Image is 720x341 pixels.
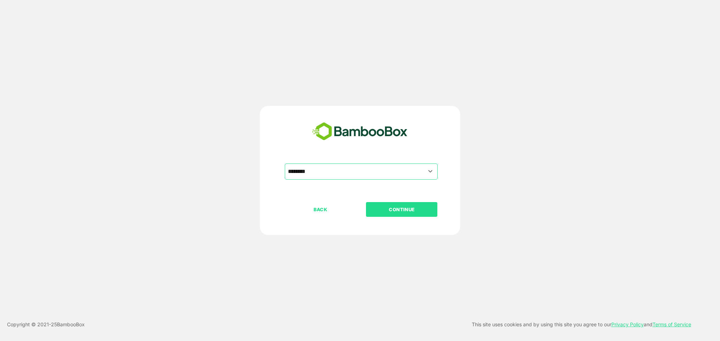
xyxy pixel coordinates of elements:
p: BACK [285,206,356,213]
p: CONTINUE [367,206,437,213]
p: This site uses cookies and by using this site you agree to our and [472,320,691,329]
button: BACK [285,202,356,217]
a: Terms of Service [652,321,691,327]
img: bamboobox [308,120,411,143]
p: Copyright © 2021- 25 BambooBox [7,320,85,329]
button: Open [426,167,435,176]
button: CONTINUE [366,202,437,217]
a: Privacy Policy [611,321,644,327]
